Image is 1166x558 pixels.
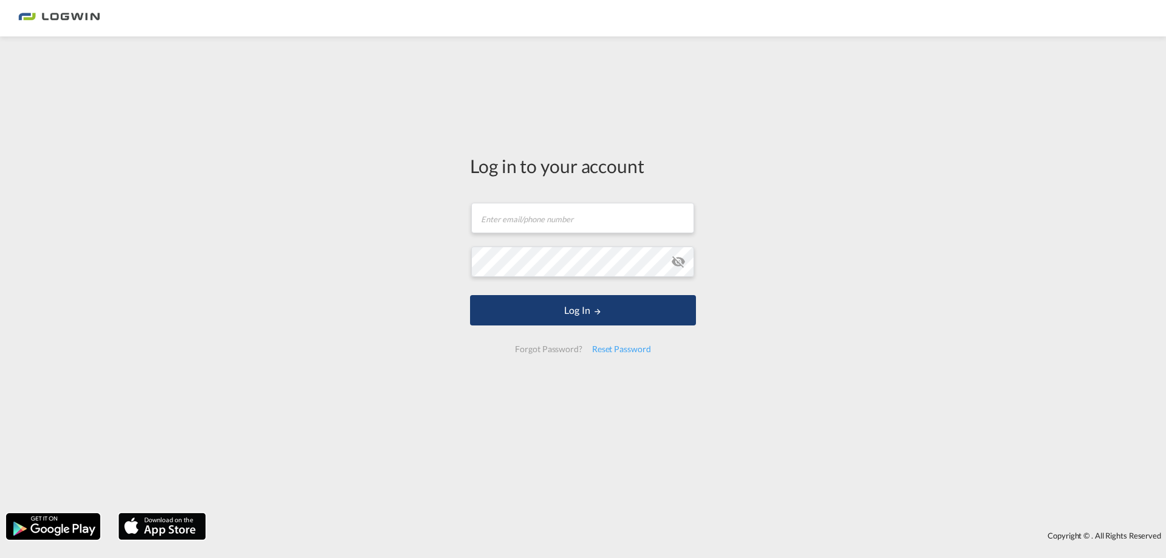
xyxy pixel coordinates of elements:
input: Enter email/phone number [471,203,694,233]
button: LOGIN [470,295,696,325]
div: Log in to your account [470,153,696,179]
md-icon: icon-eye-off [671,254,686,269]
img: bc73a0e0d8c111efacd525e4c8ad7d32.png [18,5,100,32]
img: apple.png [117,512,207,541]
div: Reset Password [587,338,656,360]
img: google.png [5,512,101,541]
div: Forgot Password? [510,338,587,360]
div: Copyright © . All Rights Reserved [212,525,1166,546]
